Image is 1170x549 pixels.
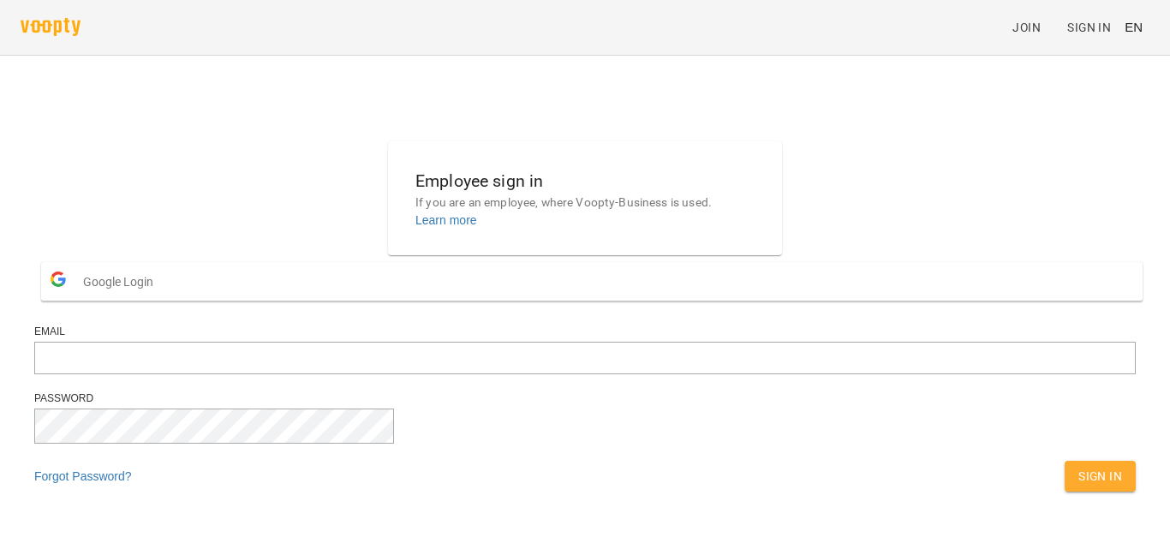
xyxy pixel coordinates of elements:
[1067,17,1111,38] span: Sign In
[1118,11,1149,43] button: EN
[34,391,1136,406] div: Password
[415,213,477,227] a: Learn more
[1125,18,1143,36] span: EN
[1012,17,1041,38] span: Join
[402,154,768,242] button: Employee sign inIf you are an employee, where Voopty-Business is used.Learn more
[415,194,755,212] p: If you are an employee, where Voopty-Business is used.
[1078,466,1122,486] span: Sign In
[415,168,755,194] h6: Employee sign in
[34,469,132,483] a: Forgot Password?
[41,262,1143,301] button: Google Login
[83,265,162,299] span: Google Login
[21,18,81,36] img: voopty.png
[1060,12,1118,43] a: Sign In
[1065,461,1136,492] button: Sign In
[34,325,1136,339] div: Email
[1006,12,1060,43] a: Join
